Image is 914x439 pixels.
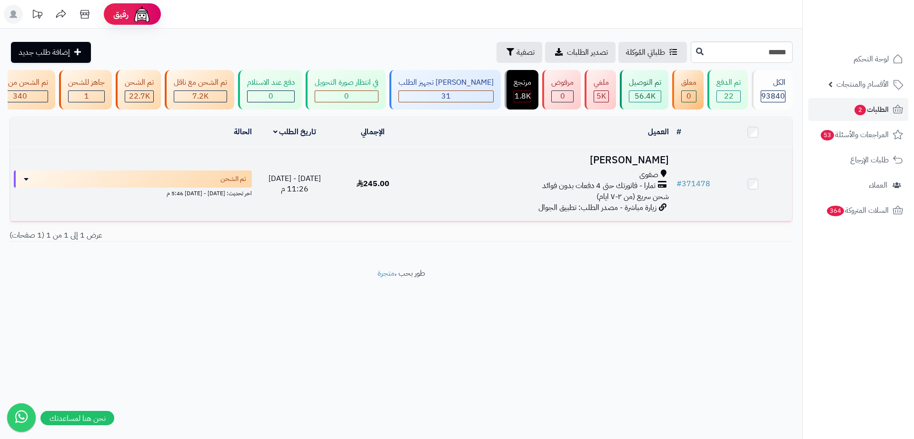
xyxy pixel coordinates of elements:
[398,77,494,88] div: [PERSON_NAME] تجهيز الطلب
[596,191,669,202] span: شحن سريع (من ٢-٧ ايام)
[849,17,905,37] img: logo-2.png
[629,77,661,88] div: تم التوصيل
[268,173,321,195] span: [DATE] - [DATE] 11:26 م
[273,126,317,138] a: تاريخ الطلب
[676,178,710,190] a: #371478
[705,70,750,110] a: تم الدفع 22
[357,178,389,190] span: 245.00
[174,77,227,88] div: تم الشحن مع ناقل
[378,268,395,279] a: متجرة
[344,90,349,102] span: 0
[545,42,616,63] a: تصدير الطلبات
[84,90,89,102] span: 1
[57,70,114,110] a: جاهز للشحن 1
[129,90,150,102] span: 22.7K
[68,77,105,88] div: جاهز للشحن
[836,78,889,91] span: الأقسام والمنتجات
[220,174,246,184] span: تم الشحن
[497,42,542,63] button: تصفية
[114,70,163,110] a: تم الشحن 22.7K
[850,153,889,167] span: طلبات الإرجاع
[670,70,705,110] a: معلق 0
[247,77,295,88] div: دفع عند الاستلام
[25,5,49,26] a: تحديثات المنصة
[854,104,866,115] span: 2
[113,9,129,20] span: رفيق
[826,205,844,216] span: 364
[618,42,687,63] a: طلباتي المُوكلة
[441,90,451,102] span: 31
[361,126,385,138] a: الإجمالي
[125,77,154,88] div: تم الشحن
[514,91,531,102] div: 1798
[387,70,503,110] a: [PERSON_NAME] تجهيز الطلب 31
[854,52,889,66] span: لوحة التحكم
[174,91,227,102] div: 7223
[19,47,70,58] span: إضافة طلب جديد
[676,178,682,190] span: #
[750,70,795,110] a: الكل93840
[567,47,608,58] span: تصدير الطلبات
[808,199,908,222] a: السلات المتروكة364
[69,91,104,102] div: 1
[538,202,656,213] span: زيارة مباشرة - مصدر الطلب: تطبيق الجوال
[248,91,294,102] div: 0
[724,90,734,102] span: 22
[234,126,252,138] a: الحالة
[552,91,573,102] div: 0
[2,230,401,241] div: عرض 1 إلى 1 من 1 (1 صفحات)
[808,48,908,70] a: لوحة التحكم
[629,91,661,102] div: 56397
[717,91,740,102] div: 22
[517,47,535,58] span: تصفية
[132,5,151,24] img: ai-face.png
[626,47,665,58] span: طلباتي المُوكلة
[542,180,656,191] span: تمارا - فاتورتك حتى 4 دفعات بدون فوائد
[808,149,908,171] a: طلبات الإرجاع
[594,91,608,102] div: 4950
[761,90,785,102] span: 93840
[503,70,540,110] a: مرتجع 1.8K
[635,90,656,102] span: 56.4K
[808,174,908,197] a: العملاء
[869,179,887,192] span: العملاء
[583,70,618,110] a: ملغي 5K
[399,91,493,102] div: 31
[560,90,565,102] span: 0
[14,188,252,198] div: اخر تحديث: [DATE] - [DATE] 5:46 م
[686,90,691,102] span: 0
[315,77,378,88] div: في انتظار صورة التحويل
[315,91,378,102] div: 0
[676,126,681,138] a: #
[808,123,908,146] a: المراجعات والأسئلة53
[268,90,273,102] span: 0
[125,91,153,102] div: 22747
[596,90,606,102] span: 5K
[551,77,574,88] div: مرفوض
[648,126,669,138] a: العميل
[514,77,531,88] div: مرتجع
[808,98,908,121] a: الطلبات2
[540,70,583,110] a: مرفوض 0
[854,103,889,116] span: الطلبات
[192,90,209,102] span: 7.2K
[11,42,91,63] a: إضافة طلب جديد
[682,91,696,102] div: 0
[639,170,658,180] span: صفوى
[236,70,304,110] a: دفع عند الاستلام 0
[826,204,889,217] span: السلات المتروكة
[416,155,669,166] h3: [PERSON_NAME]
[820,130,835,140] span: 53
[304,70,387,110] a: في انتظار صورة التحويل 0
[594,77,609,88] div: ملغي
[618,70,670,110] a: تم التوصيل 56.4K
[716,77,741,88] div: تم الدفع
[820,128,889,141] span: المراجعات والأسئلة
[681,77,696,88] div: معلق
[163,70,236,110] a: تم الشحن مع ناقل 7.2K
[13,90,27,102] span: 340
[761,77,785,88] div: الكل
[515,90,531,102] span: 1.8K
